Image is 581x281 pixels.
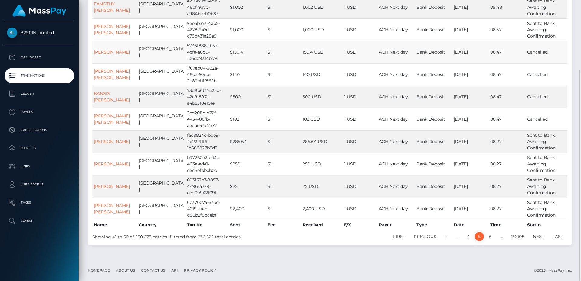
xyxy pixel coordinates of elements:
td: Bank Deposit [415,130,452,153]
a: 23008 [508,232,528,241]
a: Homepage [85,266,112,275]
td: $102 [228,108,266,130]
td: [GEOGRAPHIC_DATA] [137,18,185,41]
a: User Profile [5,177,74,192]
a: [PERSON_NAME] [PERSON_NAME] [94,24,130,35]
td: 08:27 [489,175,525,198]
p: Search [7,216,72,225]
td: [GEOGRAPHIC_DATA] [137,63,185,86]
td: Sent to Bank, Awaiting Confirmation [526,175,567,198]
span: ACH Next day [379,184,408,189]
td: $1 [266,108,301,130]
td: b97262e2-e03c-403a-ade1-d5c6efbbcb0c [185,153,228,175]
th: F/X [343,220,377,230]
td: [DATE] [452,130,489,153]
th: Payer [377,220,415,230]
td: 1f67eb04-382a-48d3-97eb-2b89eb1f862b [185,63,228,86]
th: Txn No [185,220,228,230]
td: [GEOGRAPHIC_DATA] [137,175,185,198]
td: $1 [266,130,301,153]
td: Cancelled [526,86,567,108]
td: 1 USD [343,86,377,108]
p: Payees [7,107,72,116]
a: [PERSON_NAME] [94,49,130,55]
span: ACH Next day [379,139,408,144]
p: Links [7,162,72,171]
td: [DATE] [452,198,489,220]
th: Name [92,220,137,230]
a: Batches [5,141,74,156]
a: Privacy Policy [182,266,218,275]
td: 08:47 [489,108,525,130]
th: Sent [228,220,266,230]
p: Cancellations [7,126,72,135]
p: Transactions [7,71,72,80]
td: 1 USD [343,198,377,220]
p: Taxes [7,198,72,207]
span: ACH Next day [379,5,408,10]
td: 093153b7-9857-4496-a729-ced09942109f [185,175,228,198]
td: 2cd2011c-d72f-4434-86fb-aeebe44c7e77 [185,108,228,130]
td: 08:47 [489,86,525,108]
a: Links [5,159,74,174]
td: $500 [228,86,266,108]
td: Cancelled [526,108,567,130]
a: Last [549,232,566,241]
a: FANGTHY [PERSON_NAME] [94,1,130,13]
td: $1,000 [228,18,266,41]
td: Bank Deposit [415,86,452,108]
td: 140 USD [301,63,343,86]
td: 1 USD [343,41,377,63]
td: 08:47 [489,41,525,63]
a: 1 [441,232,451,241]
span: ACH Next day [379,206,408,211]
td: $1 [266,41,301,63]
td: Bank Deposit [415,198,452,220]
td: Sent to Bank, Awaiting Confirmation [526,130,567,153]
span: ACH Next day [379,94,408,100]
td: $1 [266,86,301,108]
a: KANSIS [PERSON_NAME] [94,91,130,103]
td: $1 [266,63,301,86]
td: $250 [228,153,266,175]
td: 1,000 USD [301,18,343,41]
td: Bank Deposit [415,41,452,63]
td: 75 USD [301,175,343,198]
td: 2,400 USD [301,198,343,220]
td: $75 [228,175,266,198]
td: 08:47 [489,63,525,86]
td: [GEOGRAPHIC_DATA] [137,108,185,130]
td: 102 USD [301,108,343,130]
a: [PERSON_NAME] [PERSON_NAME] [94,203,130,214]
td: Sent to Bank, Awaiting Confirmation [526,198,567,220]
th: Fee [266,220,301,230]
a: [PERSON_NAME] [PERSON_NAME] [94,113,130,125]
td: 1 USD [343,18,377,41]
a: [PERSON_NAME] [PERSON_NAME] [94,68,130,80]
div: Showing 41 to 50 of 230,075 entries (filtered from 230,522 total entries) [92,231,285,240]
a: [PERSON_NAME] [94,139,130,144]
p: Batches [7,144,72,153]
a: Next [530,232,547,241]
th: Time [489,220,525,230]
a: First [390,232,409,241]
span: B2SPIN Limited [5,30,74,35]
td: Cancelled [526,41,567,63]
td: 500 USD [301,86,343,108]
td: fae8824c-bde9-4d22-91f6-1b688827b5d5 [185,130,228,153]
td: 5736f888-1b5a-4cfe-a8d0-106dd9314bd9 [185,41,228,63]
td: 08:57 [489,18,525,41]
td: [GEOGRAPHIC_DATA] [137,153,185,175]
td: [GEOGRAPHIC_DATA] [137,198,185,220]
td: [DATE] [452,63,489,86]
td: [GEOGRAPHIC_DATA] [137,86,185,108]
td: Bank Deposit [415,175,452,198]
td: 150.4 USD [301,41,343,63]
a: [PERSON_NAME] [94,184,130,189]
a: Ledger [5,86,74,101]
td: Sent to Bank, Awaiting Confirmation [526,153,567,175]
th: Type [415,220,452,230]
td: $140 [228,63,266,86]
td: Bank Deposit [415,153,452,175]
td: 1 USD [343,153,377,175]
